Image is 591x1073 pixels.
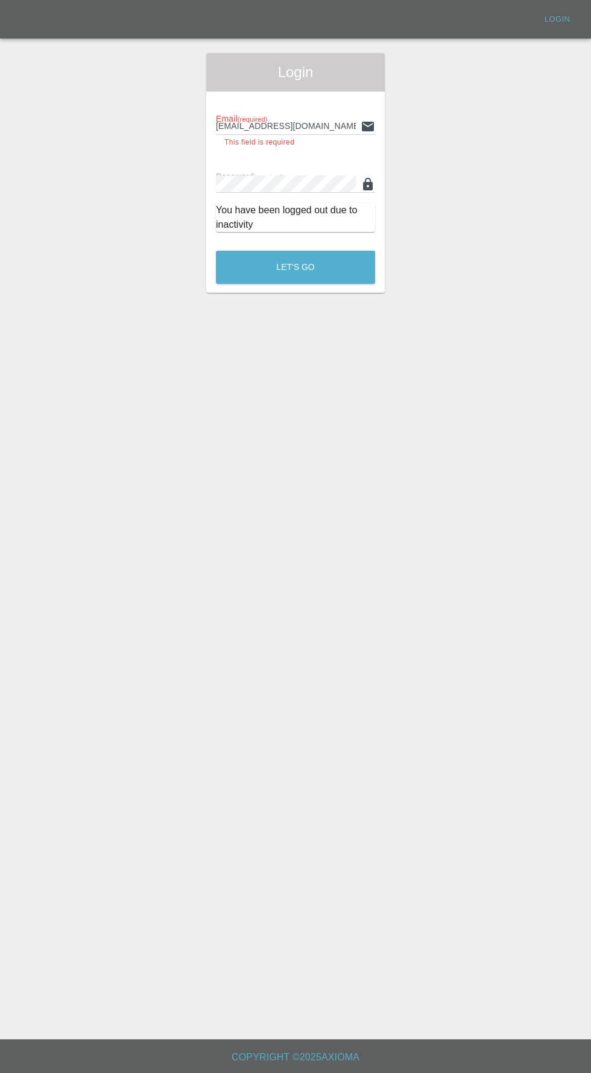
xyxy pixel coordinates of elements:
h6: Copyright © 2025 Axioma [10,1049,581,1066]
small: (required) [238,116,268,123]
a: Login [538,10,577,29]
div: You have been logged out due to inactivity [216,203,375,232]
span: Password [216,172,283,181]
span: Email [216,114,267,124]
small: (required) [254,174,284,181]
button: Let's Go [216,251,375,284]
p: This field is required [224,137,367,149]
span: Login [216,63,375,82]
